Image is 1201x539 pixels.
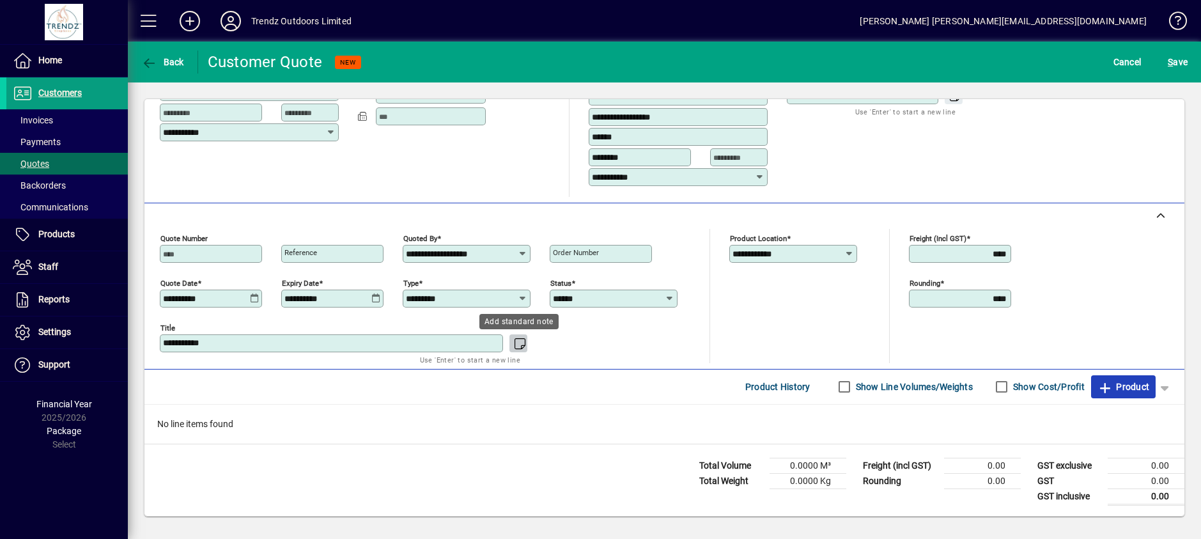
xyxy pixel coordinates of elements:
a: Invoices [6,109,128,131]
span: Support [38,359,70,370]
a: Backorders [6,175,128,196]
span: Home [38,55,62,65]
div: [PERSON_NAME] [PERSON_NAME][EMAIL_ADDRESS][DOMAIN_NAME] [860,11,1147,31]
a: Quotes [6,153,128,175]
span: Settings [38,327,71,337]
mat-label: Order number [553,248,599,257]
span: Cancel [1113,52,1142,72]
mat-label: Expiry date [282,278,319,287]
span: Quotes [13,159,49,169]
div: Customer Quote [208,52,323,72]
mat-label: Type [403,278,419,287]
td: Total Volume [693,458,770,473]
mat-hint: Use 'Enter' to start a new line [855,104,956,119]
mat-label: Product location [730,233,787,242]
button: Profile [210,10,251,33]
label: Show Line Volumes/Weights [853,380,973,393]
a: Reports [6,284,128,316]
button: Save [1165,51,1191,74]
td: GST exclusive [1031,458,1108,473]
span: Package [47,426,81,436]
td: 0.00 [1108,473,1184,488]
span: Backorders [13,180,66,191]
a: Home [6,45,128,77]
span: Back [141,57,184,67]
span: Payments [13,137,61,147]
span: Products [38,229,75,239]
mat-hint: Use 'Enter' to start a new line [420,352,520,367]
div: No line items found [144,405,1184,444]
td: 0.00 [944,473,1021,488]
span: Customers [38,88,82,98]
td: GST [1031,473,1108,488]
app-page-header-button: Back [128,51,198,74]
td: Total Weight [693,473,770,488]
button: Back [138,51,187,74]
a: Staff [6,251,128,283]
a: Communications [6,196,128,218]
button: Product History [740,375,816,398]
td: 0.0000 Kg [770,473,846,488]
a: Knowledge Base [1159,3,1185,44]
button: Product [1091,375,1156,398]
span: Staff [38,262,58,272]
a: Payments [6,131,128,153]
label: Show Cost/Profit [1011,380,1085,393]
span: S [1168,57,1173,67]
span: Communications [13,202,88,212]
a: Settings [6,316,128,348]
span: Reports [38,294,70,304]
span: NEW [340,58,356,66]
mat-label: Reference [284,248,317,257]
td: Rounding [856,473,944,488]
a: Products [6,219,128,251]
td: 0.00 [944,458,1021,473]
mat-label: Quote number [160,233,208,242]
td: 0.00 [1108,488,1184,504]
td: 0.00 [1108,458,1184,473]
mat-label: Rounding [910,278,940,287]
span: Financial Year [36,399,92,409]
button: Cancel [1110,51,1145,74]
button: Add [169,10,210,33]
td: Freight (incl GST) [856,458,944,473]
mat-label: Quoted by [403,233,437,242]
mat-label: Freight (incl GST) [910,233,966,242]
span: Invoices [13,115,53,125]
td: 0.0000 M³ [770,458,846,473]
span: ave [1168,52,1188,72]
div: Add standard note [479,314,559,329]
mat-label: Quote date [160,278,198,287]
span: Product History [745,377,810,397]
td: GST inclusive [1031,488,1108,504]
mat-label: Title [160,323,175,332]
div: Trendz Outdoors Limited [251,11,352,31]
mat-label: Status [550,278,571,287]
a: Support [6,349,128,381]
span: Product [1097,377,1149,397]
